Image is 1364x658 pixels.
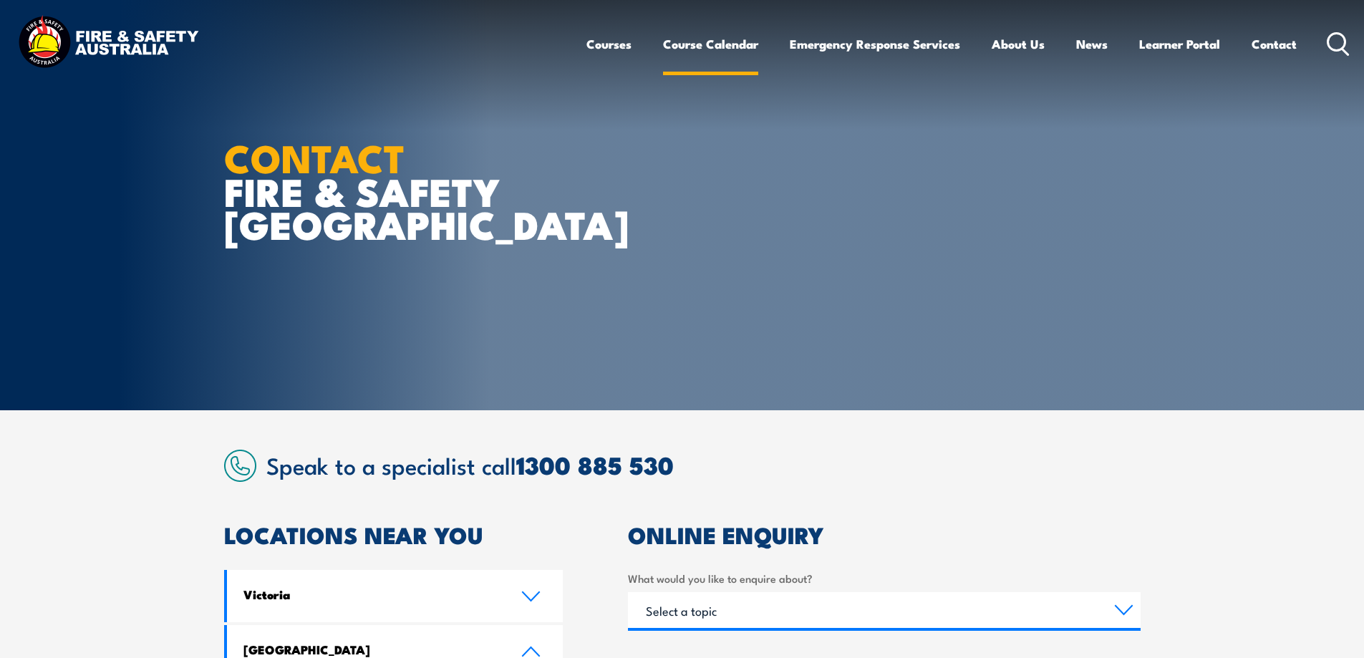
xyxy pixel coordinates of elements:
h1: FIRE & SAFETY [GEOGRAPHIC_DATA] [224,140,578,241]
a: Courses [586,25,632,63]
label: What would you like to enquire about? [628,570,1141,586]
h2: LOCATIONS NEAR YOU [224,524,564,544]
h2: Speak to a specialist call [266,452,1141,478]
h4: [GEOGRAPHIC_DATA] [243,642,500,657]
h4: Victoria [243,586,500,602]
a: 1300 885 530 [516,445,674,483]
a: Course Calendar [663,25,758,63]
a: News [1076,25,1108,63]
a: Contact [1252,25,1297,63]
a: Emergency Response Services [790,25,960,63]
a: Learner Portal [1139,25,1220,63]
a: About Us [992,25,1045,63]
h2: ONLINE ENQUIRY [628,524,1141,544]
strong: CONTACT [224,127,405,186]
a: Victoria [227,570,564,622]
